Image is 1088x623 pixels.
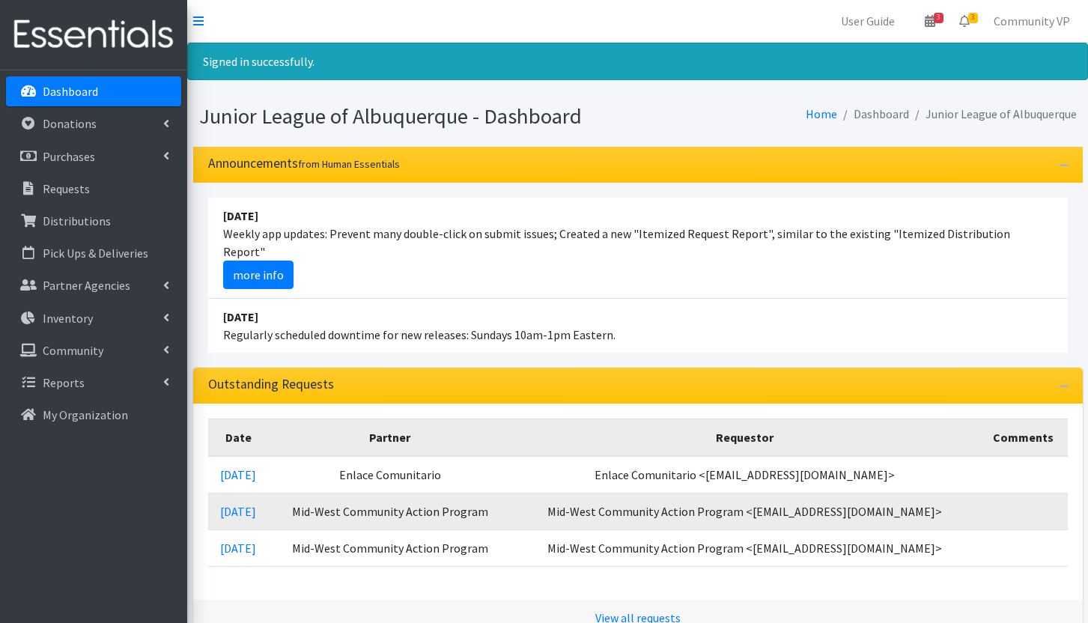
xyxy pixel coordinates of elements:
[43,375,85,390] p: Reports
[6,270,181,300] a: Partner Agencies
[43,407,128,422] p: My Organization
[269,529,511,566] td: Mid-West Community Action Program
[6,142,181,171] a: Purchases
[837,103,909,125] li: Dashboard
[220,467,256,482] a: [DATE]
[199,103,633,130] h1: Junior League of Albuquerque - Dashboard
[6,10,181,60] img: HumanEssentials
[968,13,978,23] span: 3
[43,149,95,164] p: Purchases
[6,238,181,268] a: Pick Ups & Deliveries
[6,76,181,106] a: Dashboard
[6,368,181,398] a: Reports
[913,6,947,36] a: 3
[187,43,1088,80] div: Signed in successfully.
[223,208,258,223] strong: [DATE]
[43,311,93,326] p: Inventory
[6,206,181,236] a: Distributions
[511,529,979,566] td: Mid-West Community Action Program <[EMAIL_ADDRESS][DOMAIN_NAME]>
[909,103,1077,125] li: Junior League of Albuquerque
[6,400,181,430] a: My Organization
[223,261,294,289] a: more info
[979,419,1068,456] th: Comments
[511,456,979,493] td: Enlace Comunitario <[EMAIL_ADDRESS][DOMAIN_NAME]>
[208,377,334,392] h3: Outstanding Requests
[511,419,979,456] th: Requestor
[6,303,181,333] a: Inventory
[6,174,181,204] a: Requests
[208,156,400,171] h3: Announcements
[43,116,97,131] p: Donations
[223,309,258,324] strong: [DATE]
[208,299,1068,353] li: Regularly scheduled downtime for new releases: Sundays 10am-1pm Eastern.
[43,181,90,196] p: Requests
[6,335,181,365] a: Community
[298,157,400,171] small: from Human Essentials
[220,504,256,519] a: [DATE]
[220,541,256,556] a: [DATE]
[269,456,511,493] td: Enlace Comunitario
[982,6,1082,36] a: Community VP
[511,493,979,529] td: Mid-West Community Action Program <[EMAIL_ADDRESS][DOMAIN_NAME]>
[269,419,511,456] th: Partner
[208,198,1068,299] li: Weekly app updates: Prevent many double-click on submit issues; Created a new "Itemized Request R...
[43,278,130,293] p: Partner Agencies
[947,6,982,36] a: 3
[6,109,181,139] a: Donations
[269,493,511,529] td: Mid-West Community Action Program
[806,106,837,121] a: Home
[43,246,148,261] p: Pick Ups & Deliveries
[208,419,270,456] th: Date
[934,13,943,23] span: 3
[43,84,98,99] p: Dashboard
[43,343,103,358] p: Community
[829,6,907,36] a: User Guide
[43,213,111,228] p: Distributions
